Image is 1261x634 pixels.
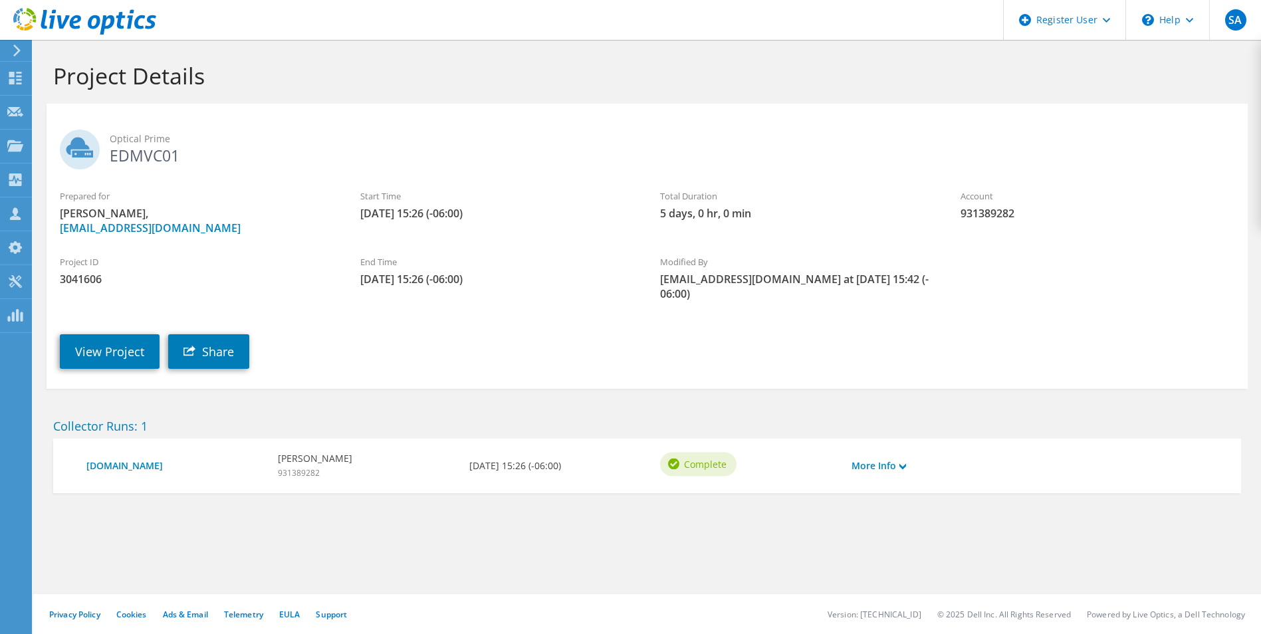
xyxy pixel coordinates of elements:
span: SA [1225,9,1246,31]
li: © 2025 Dell Inc. All Rights Reserved [937,609,1071,620]
a: Share [168,334,249,369]
span: [DATE] 15:26 (-06:00) [360,206,634,221]
a: Privacy Policy [49,609,100,620]
li: Version: [TECHNICAL_ID] [828,609,921,620]
a: Cookies [116,609,147,620]
span: 931389282 [961,206,1234,221]
h2: Collector Runs: 1 [53,419,1241,433]
span: [PERSON_NAME], [60,206,334,235]
label: Start Time [360,189,634,203]
label: End Time [360,255,634,268]
label: Prepared for [60,189,334,203]
span: Optical Prime [110,132,1234,146]
label: Total Duration [660,189,934,203]
a: Ads & Email [163,609,208,620]
span: [EMAIL_ADDRESS][DOMAIN_NAME] at [DATE] 15:42 (-06:00) [660,272,934,301]
span: [DATE] 15:26 (-06:00) [360,272,634,286]
b: [PERSON_NAME] [278,451,352,466]
a: EULA [279,609,300,620]
span: Complete [684,457,727,471]
span: 3041606 [60,272,334,286]
span: 931389282 [278,467,320,478]
h2: EDMVC01 [60,130,1234,163]
h1: Project Details [53,62,1234,90]
a: View Project [60,334,160,369]
svg: \n [1142,14,1154,26]
label: Project ID [60,255,334,268]
a: [EMAIL_ADDRESS][DOMAIN_NAME] [60,221,241,235]
a: [DOMAIN_NAME] [86,459,265,473]
a: Telemetry [224,609,263,620]
span: 5 days, 0 hr, 0 min [660,206,934,221]
label: Modified By [660,255,934,268]
a: More Info [852,459,906,473]
a: Support [316,609,347,620]
li: Powered by Live Optics, a Dell Technology [1087,609,1245,620]
b: [DATE] 15:26 (-06:00) [469,459,561,473]
label: Account [961,189,1234,203]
